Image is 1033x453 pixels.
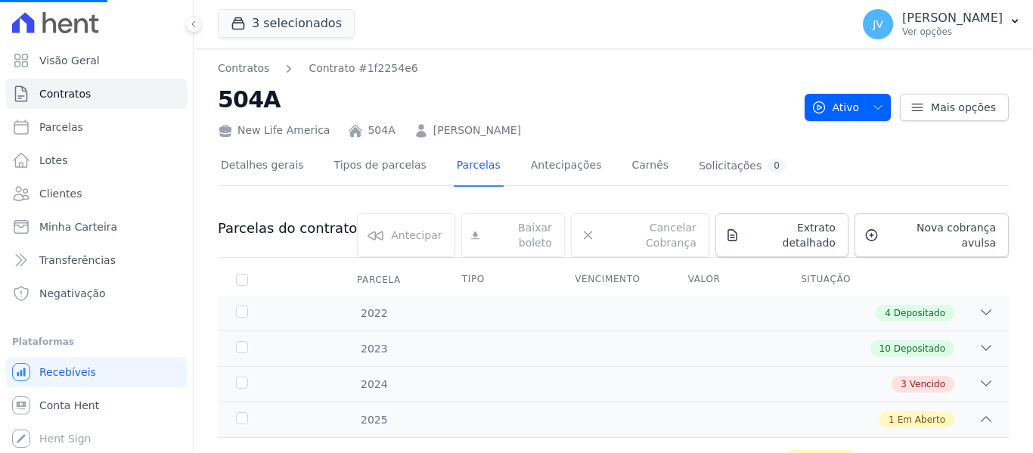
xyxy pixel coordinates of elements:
span: Nova cobrança avulsa [885,220,996,250]
span: 1 [889,413,895,427]
a: Transferências [6,245,187,275]
span: 4 [885,306,891,320]
div: Parcela [339,265,419,295]
span: Negativação [39,286,106,301]
div: 0 [768,159,786,173]
p: [PERSON_NAME] [902,11,1003,26]
h3: Parcelas do contrato [218,219,357,237]
span: Lotes [39,153,68,168]
th: Situação [783,264,895,296]
a: Nova cobrança avulsa [855,213,1009,257]
a: Antecipações [528,147,605,187]
span: Ativo [811,94,860,121]
a: Lotes [6,145,187,175]
nav: Breadcrumb [218,61,793,76]
a: Detalhes gerais [218,147,307,187]
span: Em Aberto [898,413,945,427]
div: New Life America [218,123,330,138]
th: Tipo [444,264,557,296]
a: Recebíveis [6,357,187,387]
span: Minha Carteira [39,219,117,234]
nav: Breadcrumb [218,61,418,76]
a: Minha Carteira [6,212,187,242]
th: Vencimento [557,264,669,296]
a: Negativação [6,278,187,309]
span: Parcelas [39,119,83,135]
span: Visão Geral [39,53,100,68]
button: Ativo [805,94,892,121]
span: JV [873,19,883,29]
a: Conta Hent [6,390,187,420]
div: Plataformas [12,333,181,351]
button: JV [PERSON_NAME] Ver opções [851,3,1033,45]
span: Clientes [39,186,82,201]
a: Contrato #1f2254e6 [309,61,417,76]
a: Carnês [628,147,672,187]
a: Solicitações0 [696,147,789,187]
a: Parcelas [454,147,504,187]
th: Valor [670,264,783,296]
span: Contratos [39,86,91,101]
a: 504A [368,123,395,138]
p: Ver opções [902,26,1003,38]
span: Depositado [894,342,945,355]
span: Mais opções [931,100,996,115]
a: Tipos de parcelas [331,147,430,187]
span: Conta Hent [39,398,99,413]
div: Solicitações [699,159,786,173]
a: Extrato detalhado [715,213,848,257]
a: Visão Geral [6,45,187,76]
span: Extrato detalhado [746,220,836,250]
span: 10 [879,342,891,355]
a: Parcelas [6,112,187,142]
span: 3 [901,377,907,391]
span: Recebíveis [39,365,96,380]
a: [PERSON_NAME] [433,123,521,138]
a: Contratos [218,61,269,76]
span: Vencido [910,377,945,391]
span: Transferências [39,253,116,268]
h2: 504A [218,82,793,116]
a: Clientes [6,178,187,209]
button: 3 selecionados [218,9,355,38]
a: Mais opções [900,94,1009,121]
a: Contratos [6,79,187,109]
span: Depositado [894,306,945,320]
